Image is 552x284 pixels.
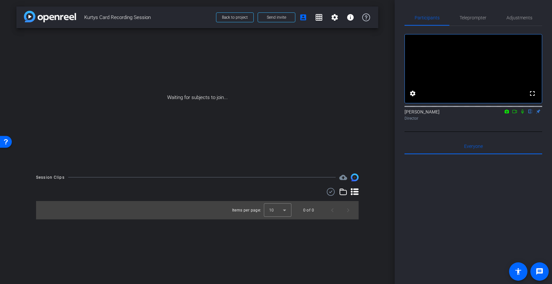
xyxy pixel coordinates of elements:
div: Session Clips [36,174,65,181]
img: Session clips [351,173,359,181]
mat-icon: cloud_upload [339,173,347,181]
span: Back to project [222,15,248,20]
span: Adjustments [506,15,532,20]
div: 0 of 0 [303,207,314,213]
mat-icon: settings [331,13,339,21]
span: Teleprompter [460,15,486,20]
div: Items per page: [232,207,261,213]
mat-icon: message [536,268,543,275]
img: app-logo [24,11,76,22]
span: Everyone [464,144,483,149]
div: [PERSON_NAME] [404,109,542,121]
span: Participants [415,15,440,20]
button: Previous page [325,202,340,218]
div: Director [404,115,542,121]
div: Waiting for subjects to join... [16,28,378,167]
mat-icon: grid_on [315,13,323,21]
mat-icon: accessibility [514,268,522,275]
mat-icon: info [346,13,354,21]
mat-icon: flip [526,108,534,114]
mat-icon: settings [409,90,417,97]
span: Send invite [267,15,286,20]
button: Send invite [258,12,295,22]
button: Back to project [216,12,254,22]
mat-icon: account_box [299,13,307,21]
mat-icon: fullscreen [528,90,536,97]
button: Next page [340,202,356,218]
span: Destinations for your clips [339,173,347,181]
span: Kurtys Card Recording Session [84,11,212,24]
